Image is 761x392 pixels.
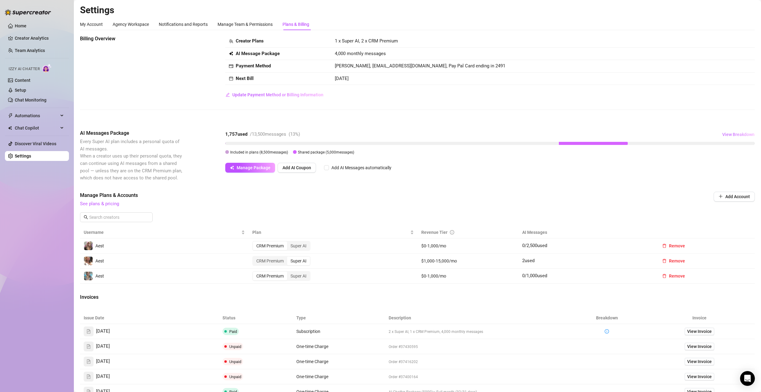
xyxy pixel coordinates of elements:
a: View Invoice [685,358,714,365]
th: Plan [249,226,417,238]
span: Add Account [725,194,750,199]
div: Super AI [287,257,310,265]
span: View Invoice [687,358,712,365]
div: Manage Team & Permissions [218,21,273,28]
th: Breakdown [570,312,644,324]
span: Aest [95,274,104,278]
img: Aest [84,242,93,250]
td: $1,000-15,000/mo [418,254,519,269]
div: Super AI [287,242,310,250]
span: delete [662,274,667,278]
span: View Invoice [687,343,712,350]
div: Add AI Messages automatically [331,164,391,171]
span: info-circle [605,329,609,334]
span: [PERSON_NAME], [EMAIL_ADDRESS][DOMAIN_NAME], Pay Pal Card ending in 2491 [335,63,505,69]
span: Automations [15,111,58,121]
span: Shared package ( 5,000 messages) [298,150,354,154]
span: file-text [86,374,91,379]
span: Plan [252,229,409,236]
th: Username [80,226,249,238]
a: Chat Monitoring [15,98,46,102]
a: See plans & pricing [80,201,119,206]
span: 0 / 1,000 used [522,273,547,278]
div: segmented control [252,241,310,251]
span: 2 used [522,258,535,263]
strong: Payment Method [236,63,271,69]
img: logo-BBDzfeDw.svg [5,9,51,15]
span: Manage Plans & Accounts [80,192,672,199]
strong: Next Bill [236,76,254,81]
span: delete [662,244,667,248]
input: Search creators [89,214,144,221]
strong: 1,757 used [225,131,247,137]
span: file-text [86,344,91,349]
td: One-time Charge [293,339,385,354]
span: AI Messages Package [80,130,183,137]
span: 0 / 2,500 used [522,243,547,248]
th: Invoice [644,312,755,324]
span: Order #37416202 [389,360,418,364]
span: Aest [95,243,104,248]
button: Add AI Coupon [278,163,316,173]
span: Add AI Coupon [282,165,311,170]
div: segmented control [252,256,310,266]
span: file-text [86,329,91,334]
span: thunderbolt [8,113,13,118]
span: 2 x Super AI, 1 x CRM Premium, 4,000 monthly messages [389,330,483,334]
span: Unpaid [229,359,241,364]
span: Invoices [80,294,183,301]
span: Izzy AI Chatter [9,66,40,72]
button: View Breakdown [722,130,755,139]
div: CRM Premium [253,242,287,250]
button: Remove [657,256,690,266]
span: plus [719,194,723,198]
span: Remove [669,243,685,248]
span: Every Super AI plan includes a personal quota of AI messages. When a creator uses up their person... [80,139,182,181]
span: Username [84,229,240,236]
span: ( 13 %) [289,131,300,137]
td: $0-1,000/mo [418,269,519,284]
img: AI Chatter [42,64,52,73]
span: Included in plans ( 8,500 messages) [230,150,288,154]
span: [DATE] [96,328,110,335]
div: segmented control [252,271,310,281]
a: Discover Viral Videos [15,141,56,146]
span: Revenue Tier [421,230,447,235]
button: Update Payment Method or Billing Information [225,90,324,100]
a: View Invoice [685,373,714,380]
span: Remove [669,274,685,278]
img: Aest [84,272,93,280]
a: Content [15,78,30,83]
h2: Settings [80,4,755,16]
div: CRM Premium [253,257,287,265]
a: Settings [15,154,31,158]
div: My Account [80,21,103,28]
div: Open Intercom Messenger [740,371,755,386]
span: 4,000 monthly messages [335,50,386,58]
div: Plans & Billing [282,21,309,28]
div: Agency Workspace [113,21,149,28]
span: edit [226,93,230,97]
strong: AI Message Package [236,51,280,56]
img: Chat Copilot [8,126,12,130]
td: Subscription [293,324,385,339]
td: One-time Charge [293,369,385,384]
span: View Invoice [687,328,712,335]
button: Remove [657,271,690,281]
th: Description [385,312,570,324]
span: 1 x Super AI, 2 x CRM Premium [335,38,398,44]
img: Aest [84,257,93,265]
span: Billing Overview [80,35,183,42]
span: Order #37400164 [389,375,418,379]
span: Chat Copilot [15,123,58,133]
a: View Invoice [685,343,714,350]
span: info-circle [450,230,454,234]
span: file-text [86,359,91,364]
span: [DATE] [335,76,349,81]
th: AI Messages [519,226,654,238]
button: Remove [657,241,690,251]
span: calendar [229,76,233,81]
span: Manage Package [237,165,270,170]
span: Unpaid [229,374,241,379]
strong: Creator Plans [236,38,264,44]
